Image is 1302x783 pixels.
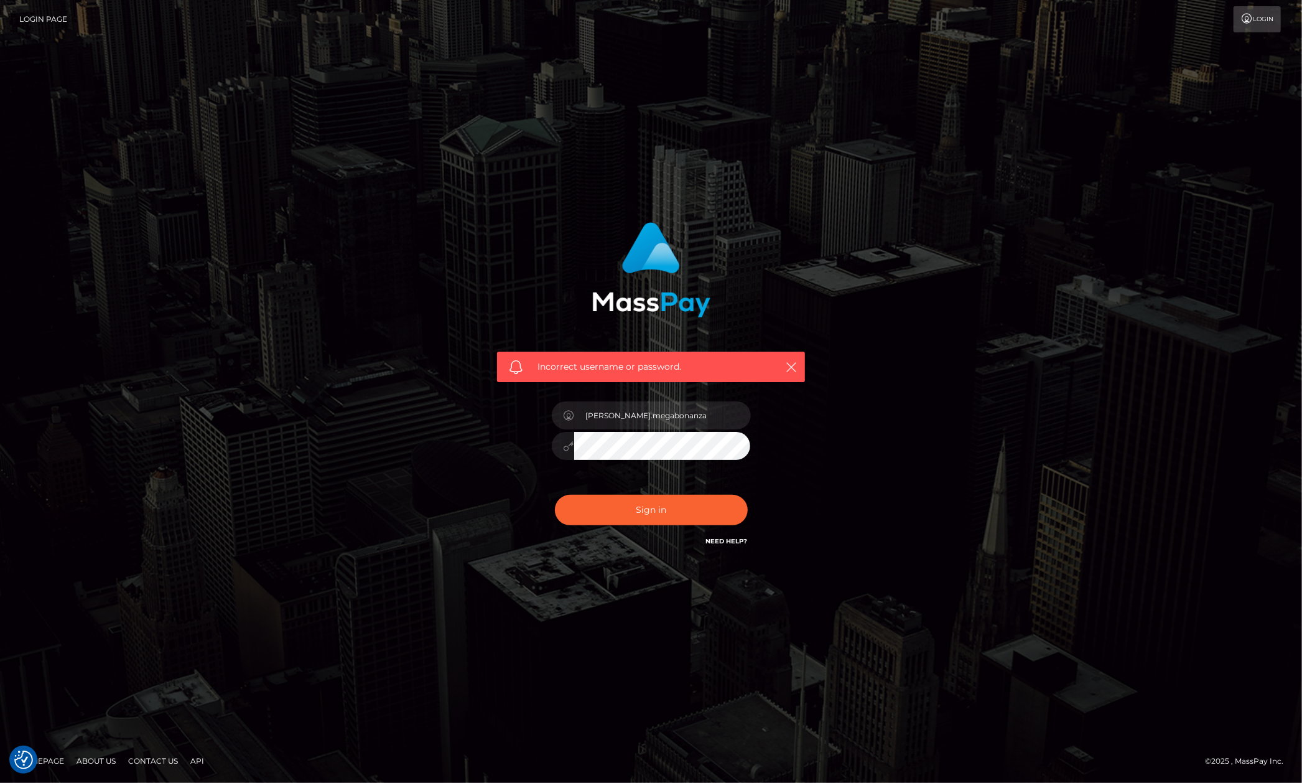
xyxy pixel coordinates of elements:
span: Incorrect username or password. [537,360,765,373]
img: Revisit consent button [14,751,33,769]
a: About Us [72,751,121,771]
a: Need Help? [706,537,748,545]
a: Contact Us [123,751,183,771]
a: Login [1234,6,1281,32]
img: MassPay Login [592,222,710,317]
a: API [185,751,209,771]
a: Login Page [19,6,67,32]
input: Username... [574,401,751,429]
button: Sign in [555,495,748,525]
button: Consent Preferences [14,751,33,769]
a: Homepage [14,751,69,771]
div: © 2025 , MassPay Inc. [1205,754,1293,768]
